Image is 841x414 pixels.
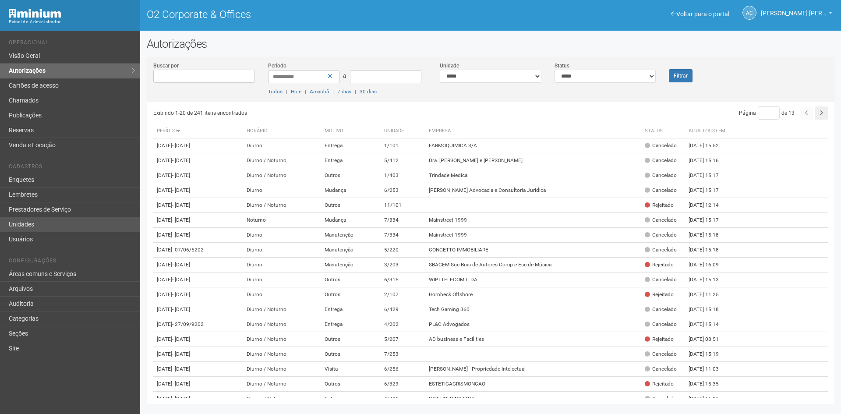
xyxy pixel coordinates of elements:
[172,396,190,402] span: - [DATE]
[425,183,641,198] td: [PERSON_NAME] Advocacia e Consultoria Jurídica
[243,362,321,377] td: Diurno / Noturno
[321,362,381,377] td: Visita
[172,172,190,178] span: - [DATE]
[425,362,641,377] td: [PERSON_NAME] - Propriedade Intelectual
[321,124,381,138] th: Motivo
[243,272,321,287] td: Diurno
[381,168,425,183] td: 1/403
[321,347,381,362] td: Outros
[645,231,677,239] div: Cancelado
[685,287,733,302] td: [DATE] 11:25
[671,11,729,18] a: Voltar para o portal
[243,347,321,362] td: Diurno / Noturno
[321,258,381,272] td: Manutenção
[153,362,243,377] td: [DATE]
[153,332,243,347] td: [DATE]
[321,198,381,213] td: Outros
[153,62,179,70] label: Buscar por
[685,228,733,243] td: [DATE] 15:18
[172,247,204,253] span: - 07/06/5202
[381,198,425,213] td: 11/101
[172,306,190,312] span: - [DATE]
[555,62,569,70] label: Status
[685,332,733,347] td: [DATE] 08:51
[321,138,381,153] td: Entrega
[243,243,321,258] td: Diurno
[243,332,321,347] td: Diurno / Noturno
[153,258,243,272] td: [DATE]
[685,377,733,392] td: [DATE] 15:35
[172,142,190,149] span: - [DATE]
[645,350,677,358] div: Cancelado
[425,138,641,153] td: FARMOQUIMICA S/A
[243,153,321,168] td: Diurno / Noturno
[685,317,733,332] td: [DATE] 15:14
[321,392,381,407] td: Entrega
[153,228,243,243] td: [DATE]
[685,168,733,183] td: [DATE] 15:17
[381,392,425,407] td: 4/401
[645,395,677,403] div: Cancelado
[172,321,204,327] span: - 27/09/9202
[645,246,677,254] div: Cancelado
[321,243,381,258] td: Manutenção
[153,272,243,287] td: [DATE]
[153,287,243,302] td: [DATE]
[685,272,733,287] td: [DATE] 15:13
[685,153,733,168] td: [DATE] 15:16
[645,306,677,313] div: Cancelado
[291,88,301,95] a: Hoje
[685,347,733,362] td: [DATE] 15:19
[425,124,641,138] th: Empresa
[243,377,321,392] td: Diurno / Noturno
[381,153,425,168] td: 5/412
[425,377,641,392] td: ESTETICACRISMONCAO
[9,163,134,173] li: Cadastros
[425,228,641,243] td: Mainstreet 1999
[243,183,321,198] td: Diurno
[153,302,243,317] td: [DATE]
[645,187,677,194] div: Cancelado
[685,198,733,213] td: [DATE] 12:14
[360,88,377,95] a: 30 dias
[641,124,685,138] th: Status
[381,213,425,228] td: 7/334
[153,243,243,258] td: [DATE]
[669,69,693,82] button: Filtrar
[153,138,243,153] td: [DATE]
[153,168,243,183] td: [DATE]
[685,258,733,272] td: [DATE] 16:09
[9,258,134,267] li: Configurações
[645,291,674,298] div: Rejeitado
[440,62,459,70] label: Unidade
[381,332,425,347] td: 5/207
[425,287,641,302] td: Hornbeck Offshore
[172,202,190,208] span: - [DATE]
[425,213,641,228] td: Mainstreet 1999
[321,272,381,287] td: Outros
[761,11,832,18] a: [PERSON_NAME] [PERSON_NAME]
[321,332,381,347] td: Outros
[153,198,243,213] td: [DATE]
[243,213,321,228] td: Noturno
[147,9,484,20] h1: O2 Corporate & Offices
[243,302,321,317] td: Diurno / Noturno
[172,381,190,387] span: - [DATE]
[153,153,243,168] td: [DATE]
[153,183,243,198] td: [DATE]
[243,287,321,302] td: Diurno
[381,124,425,138] th: Unidade
[685,124,733,138] th: Atualizado em
[645,157,677,164] div: Cancelado
[685,138,733,153] td: [DATE] 15:52
[172,262,190,268] span: - [DATE]
[9,39,134,49] li: Operacional
[685,362,733,377] td: [DATE] 11:03
[268,88,283,95] a: Todos
[381,377,425,392] td: 6/329
[685,183,733,198] td: [DATE] 15:17
[153,377,243,392] td: [DATE]
[243,168,321,183] td: Diurno / Noturno
[645,321,677,328] div: Cancelado
[685,243,733,258] td: [DATE] 15:18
